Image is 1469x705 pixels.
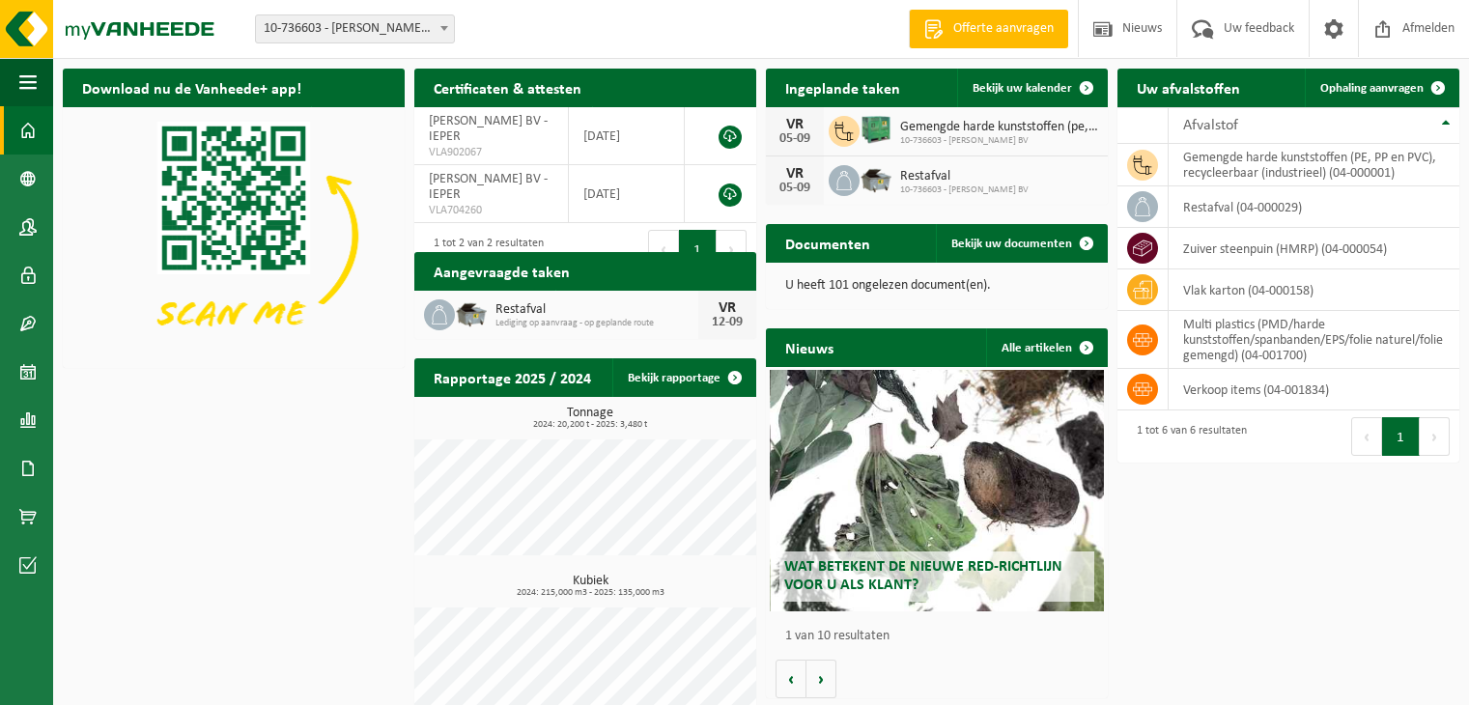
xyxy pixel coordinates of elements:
p: 1 van 10 resultaten [785,630,1098,643]
button: 1 [1382,417,1420,456]
button: Volgende [806,660,836,698]
span: 2024: 20,200 t - 2025: 3,480 t [424,420,756,430]
div: 1 tot 2 van 2 resultaten [424,228,544,270]
a: Offerte aanvragen [909,10,1068,48]
div: 1 tot 6 van 6 resultaten [1127,415,1247,458]
td: zuiver steenpuin (HMRP) (04-000054) [1169,228,1459,269]
div: VR [776,117,814,132]
h2: Documenten [766,224,890,262]
td: [DATE] [569,107,685,165]
a: Ophaling aanvragen [1305,69,1457,107]
div: 12-09 [708,316,747,329]
a: Bekijk uw documenten [936,224,1106,263]
span: Wat betekent de nieuwe RED-richtlijn voor u als klant? [784,559,1062,593]
h3: Kubiek [424,575,756,598]
span: VLA704260 [429,203,553,218]
h2: Rapportage 2025 / 2024 [414,358,610,396]
span: Bekijk uw kalender [973,82,1072,95]
span: Restafval [900,169,1029,184]
a: Bekijk uw kalender [957,69,1106,107]
span: Gemengde harde kunststoffen (pe, pp en pvc), recycleerbaar (industrieel) [900,120,1098,135]
h2: Nieuws [766,328,853,366]
iframe: chat widget [10,663,323,705]
h2: Ingeplande taken [766,69,919,106]
h2: Aangevraagde taken [414,252,589,290]
button: Previous [648,230,679,268]
div: 05-09 [776,132,814,146]
button: 1 [679,230,717,268]
div: VR [708,300,747,316]
span: [PERSON_NAME] BV - IEPER [429,172,548,202]
h2: Certificaten & attesten [414,69,601,106]
h3: Tonnage [424,407,756,430]
img: WB-5000-GAL-GY-01 [860,162,892,195]
span: VLA902067 [429,145,553,160]
td: verkoop items (04-001834) [1169,369,1459,410]
button: Vorige [776,660,806,698]
td: multi plastics (PMD/harde kunststoffen/spanbanden/EPS/folie naturel/folie gemengd) (04-001700) [1169,311,1459,369]
span: Lediging op aanvraag - op geplande route [495,318,698,329]
h2: Uw afvalstoffen [1117,69,1259,106]
img: PB-HB-1400-HPE-GN-01 [860,113,892,146]
span: 10-736603 - LEROY BV - IEPER [256,15,454,42]
span: 10-736603 - [PERSON_NAME] BV [900,135,1098,147]
a: Bekijk rapportage [612,358,754,397]
td: vlak karton (04-000158) [1169,269,1459,311]
td: gemengde harde kunststoffen (PE, PP en PVC), recycleerbaar (industrieel) (04-000001) [1169,144,1459,186]
div: VR [776,166,814,182]
span: 10-736603 - LEROY BV - IEPER [255,14,455,43]
button: Next [1420,417,1450,456]
img: Download de VHEPlus App [63,107,405,364]
div: 05-09 [776,182,814,195]
p: U heeft 101 ongelezen document(en). [785,279,1088,293]
td: restafval (04-000029) [1169,186,1459,228]
span: 2024: 215,000 m3 - 2025: 135,000 m3 [424,588,756,598]
span: [PERSON_NAME] BV - IEPER [429,114,548,144]
span: Bekijk uw documenten [951,238,1072,250]
a: Alle artikelen [986,328,1106,367]
td: [DATE] [569,165,685,223]
span: Ophaling aanvragen [1320,82,1424,95]
button: Previous [1351,417,1382,456]
button: Next [717,230,747,268]
h2: Download nu de Vanheede+ app! [63,69,321,106]
a: Wat betekent de nieuwe RED-richtlijn voor u als klant? [770,370,1105,611]
img: WB-5000-GAL-GY-01 [455,296,488,329]
span: 10-736603 - [PERSON_NAME] BV [900,184,1029,196]
span: Restafval [495,302,698,318]
span: Afvalstof [1183,118,1238,133]
span: Offerte aanvragen [948,19,1059,39]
